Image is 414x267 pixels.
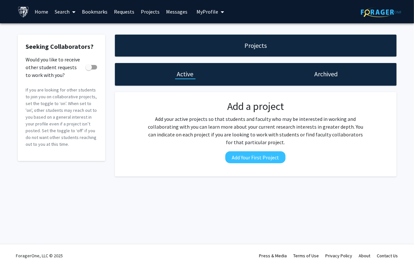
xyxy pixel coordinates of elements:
[18,6,29,17] img: Johns Hopkins University Logo
[31,0,51,23] a: Home
[79,0,111,23] a: Bookmarks
[26,43,97,50] h2: Seeking Collaborators?
[16,244,63,267] div: ForagerOne, LLC © 2025
[225,151,285,163] button: Add Your First Project
[196,8,218,15] span: My Profile
[361,7,401,17] img: ForagerOne Logo
[177,69,194,79] h1: Active
[26,87,97,148] p: If you are looking for other students to join you on collaborative projects, set the toggle to ‘o...
[163,0,191,23] a: Messages
[5,238,28,262] iframe: Chat
[326,253,352,259] a: Privacy Policy
[51,0,79,23] a: Search
[377,253,398,259] a: Contact Us
[314,69,338,79] h1: Archived
[138,0,163,23] a: Projects
[359,253,371,259] a: About
[146,115,365,146] p: Add your active projects so that students and faculty who may be interested in working and collab...
[259,253,287,259] a: Press & Media
[244,41,267,50] h1: Projects
[146,100,365,112] h2: Add a project
[26,56,83,79] span: Would you like to receive other student requests to work with you?
[294,253,319,259] a: Terms of Use
[111,0,138,23] a: Requests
